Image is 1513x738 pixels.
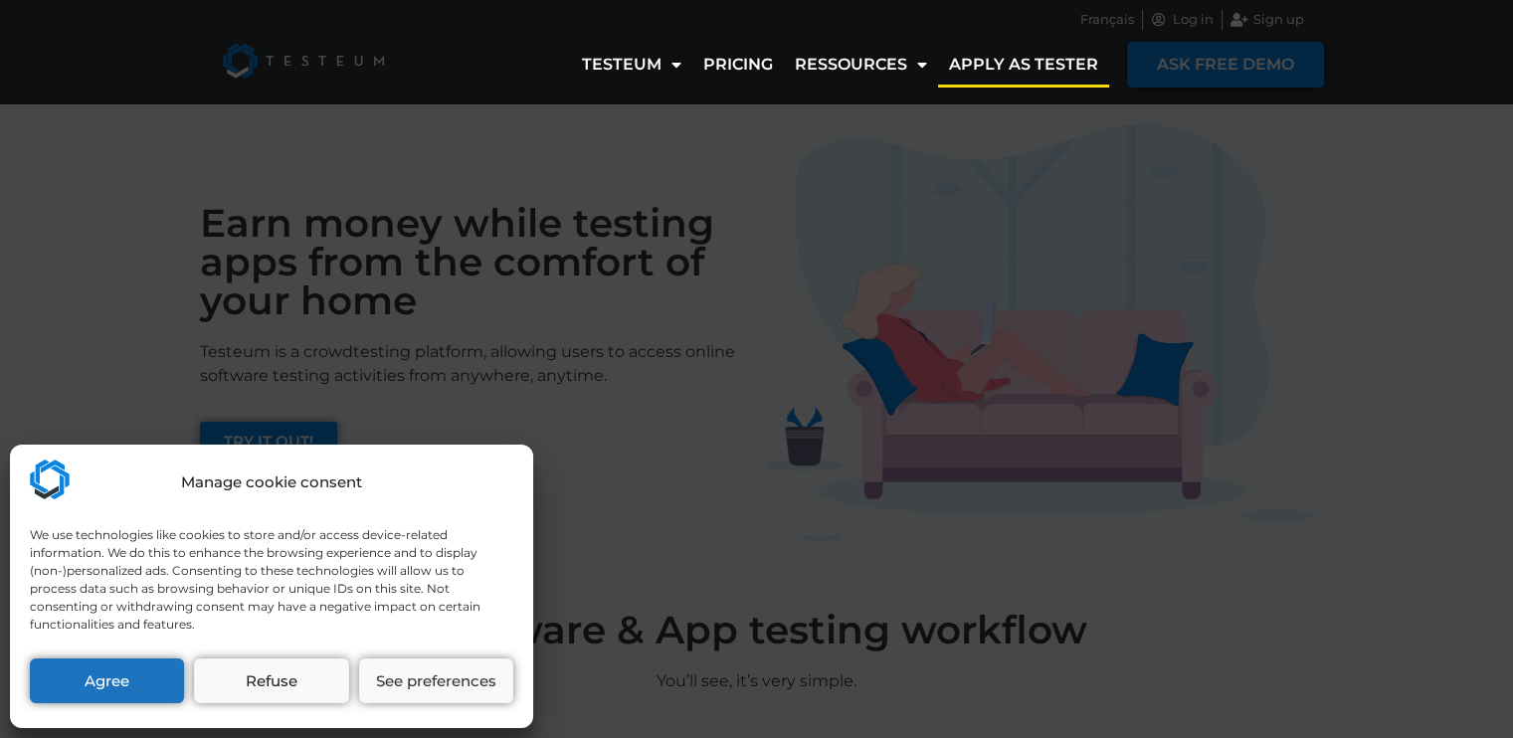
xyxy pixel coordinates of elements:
[194,658,348,703] button: Refuse
[571,42,1109,88] nav: Menu
[30,658,184,703] button: Agree
[571,42,692,88] a: Testeum
[938,42,1109,88] a: Apply as tester
[30,526,511,634] div: We use technologies like cookies to store and/or access device-related information. We do this to...
[784,42,938,88] a: Ressources
[359,658,513,703] button: See preferences
[30,460,70,499] img: Testeum.com - Application crowdtesting platform
[181,471,362,494] div: Manage cookie consent
[692,42,784,88] a: Pricing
